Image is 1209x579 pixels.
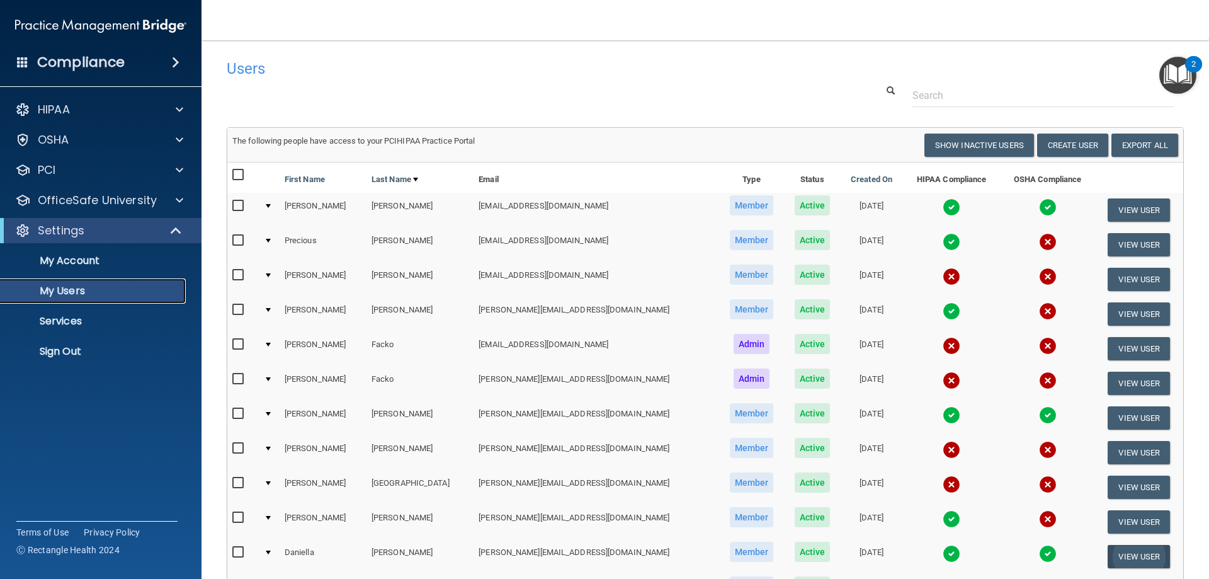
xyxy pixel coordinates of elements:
[1108,198,1170,222] button: View User
[8,345,180,358] p: Sign Out
[227,60,777,77] h4: Users
[1039,476,1057,493] img: cross.ca9f0e7f.svg
[734,334,770,354] span: Admin
[280,227,366,262] td: Precious
[1108,302,1170,326] button: View User
[795,299,831,319] span: Active
[366,193,474,227] td: [PERSON_NAME]
[366,435,474,470] td: [PERSON_NAME]
[366,297,474,331] td: [PERSON_NAME]
[1039,406,1057,424] img: tick.e7d51cea.svg
[795,369,831,389] span: Active
[840,297,903,331] td: [DATE]
[280,505,366,539] td: [PERSON_NAME]
[474,262,718,297] td: [EMAIL_ADDRESS][DOMAIN_NAME]
[795,195,831,215] span: Active
[474,505,718,539] td: [PERSON_NAME][EMAIL_ADDRESS][DOMAIN_NAME]
[795,507,831,527] span: Active
[15,13,186,38] img: PMB logo
[280,539,366,574] td: Daniella
[943,198,960,216] img: tick.e7d51cea.svg
[372,172,418,187] a: Last Name
[943,476,960,493] img: cross.ca9f0e7f.svg
[840,470,903,505] td: [DATE]
[366,505,474,539] td: [PERSON_NAME]
[474,401,718,435] td: [PERSON_NAME][EMAIL_ADDRESS][DOMAIN_NAME]
[1039,198,1057,216] img: tick.e7d51cea.svg
[474,539,718,574] td: [PERSON_NAME][EMAIL_ADDRESS][DOMAIN_NAME]
[840,401,903,435] td: [DATE]
[1108,337,1170,360] button: View User
[366,227,474,262] td: [PERSON_NAME]
[280,435,366,470] td: [PERSON_NAME]
[15,223,183,238] a: Settings
[1039,302,1057,320] img: cross.ca9f0e7f.svg
[280,297,366,331] td: [PERSON_NAME]
[851,172,892,187] a: Created On
[280,366,366,401] td: [PERSON_NAME]
[730,438,774,458] span: Member
[1039,233,1057,251] img: cross.ca9f0e7f.svg
[366,262,474,297] td: [PERSON_NAME]
[38,132,69,147] p: OSHA
[474,470,718,505] td: [PERSON_NAME][EMAIL_ADDRESS][DOMAIN_NAME]
[474,366,718,401] td: [PERSON_NAME][EMAIL_ADDRESS][DOMAIN_NAME]
[1039,441,1057,459] img: cross.ca9f0e7f.svg
[943,545,960,563] img: tick.e7d51cea.svg
[840,435,903,470] td: [DATE]
[1108,372,1170,395] button: View User
[38,223,84,238] p: Settings
[730,542,774,562] span: Member
[730,195,774,215] span: Member
[37,54,125,71] h4: Compliance
[16,544,120,556] span: Ⓒ Rectangle Health 2024
[280,193,366,227] td: [PERSON_NAME]
[943,268,960,285] img: cross.ca9f0e7f.svg
[15,193,183,208] a: OfficeSafe University
[840,193,903,227] td: [DATE]
[1108,233,1170,256] button: View User
[84,526,140,539] a: Privacy Policy
[730,299,774,319] span: Member
[474,193,718,227] td: [EMAIL_ADDRESS][DOMAIN_NAME]
[795,473,831,493] span: Active
[474,435,718,470] td: [PERSON_NAME][EMAIL_ADDRESS][DOMAIN_NAME]
[943,441,960,459] img: cross.ca9f0e7f.svg
[8,285,180,297] p: My Users
[734,369,770,389] span: Admin
[16,526,69,539] a: Terms of Use
[1108,441,1170,464] button: View User
[840,331,903,366] td: [DATE]
[1037,134,1108,157] button: Create User
[1108,406,1170,430] button: View User
[366,331,474,366] td: Facko
[840,262,903,297] td: [DATE]
[366,401,474,435] td: [PERSON_NAME]
[912,84,1174,107] input: Search
[232,136,475,146] span: The following people have access to your PCIHIPAA Practice Portal
[474,163,718,193] th: Email
[840,366,903,401] td: [DATE]
[1108,545,1170,568] button: View User
[366,470,474,505] td: [GEOGRAPHIC_DATA]
[718,163,784,193] th: Type
[1108,510,1170,534] button: View User
[1111,134,1178,157] a: Export All
[474,331,718,366] td: [EMAIL_ADDRESS][DOMAIN_NAME]
[280,331,366,366] td: [PERSON_NAME]
[474,297,718,331] td: [PERSON_NAME][EMAIL_ADDRESS][DOMAIN_NAME]
[15,102,183,117] a: HIPAA
[1039,337,1057,355] img: cross.ca9f0e7f.svg
[1108,476,1170,499] button: View User
[15,163,183,178] a: PCI
[840,505,903,539] td: [DATE]
[785,163,841,193] th: Status
[943,510,960,528] img: tick.e7d51cea.svg
[795,265,831,285] span: Active
[366,366,474,401] td: Facko
[943,302,960,320] img: tick.e7d51cea.svg
[795,334,831,354] span: Active
[15,132,183,147] a: OSHA
[474,227,718,262] td: [EMAIL_ADDRESS][DOMAIN_NAME]
[1039,268,1057,285] img: cross.ca9f0e7f.svg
